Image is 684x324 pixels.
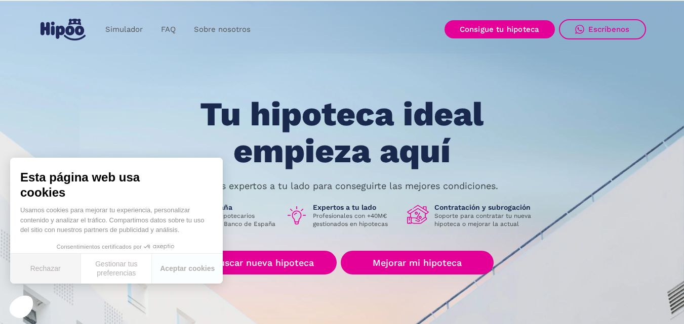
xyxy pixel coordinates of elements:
[559,19,646,39] a: Escríbenos
[434,203,539,212] h1: Contratación y subrogación
[313,203,399,212] h1: Expertos a tu lado
[341,251,493,274] a: Mejorar mi hipoteca
[313,212,399,228] p: Profesionales con +40M€ gestionados en hipotecas
[190,251,337,274] a: Buscar nueva hipoteca
[150,96,534,169] h1: Tu hipoteca ideal empieza aquí
[96,20,152,39] a: Simulador
[38,15,88,44] a: home
[434,212,539,228] p: Soporte para contratar tu nueva hipoteca o mejorar la actual
[588,25,630,34] div: Escríbenos
[173,212,277,228] p: Intermediarios hipotecarios regulados por el Banco de España
[445,20,555,38] a: Consigue tu hipoteca
[186,182,498,190] p: Nuestros expertos a tu lado para conseguirte las mejores condiciones.
[185,20,260,39] a: Sobre nosotros
[152,20,185,39] a: FAQ
[173,203,277,212] h1: Banco de España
